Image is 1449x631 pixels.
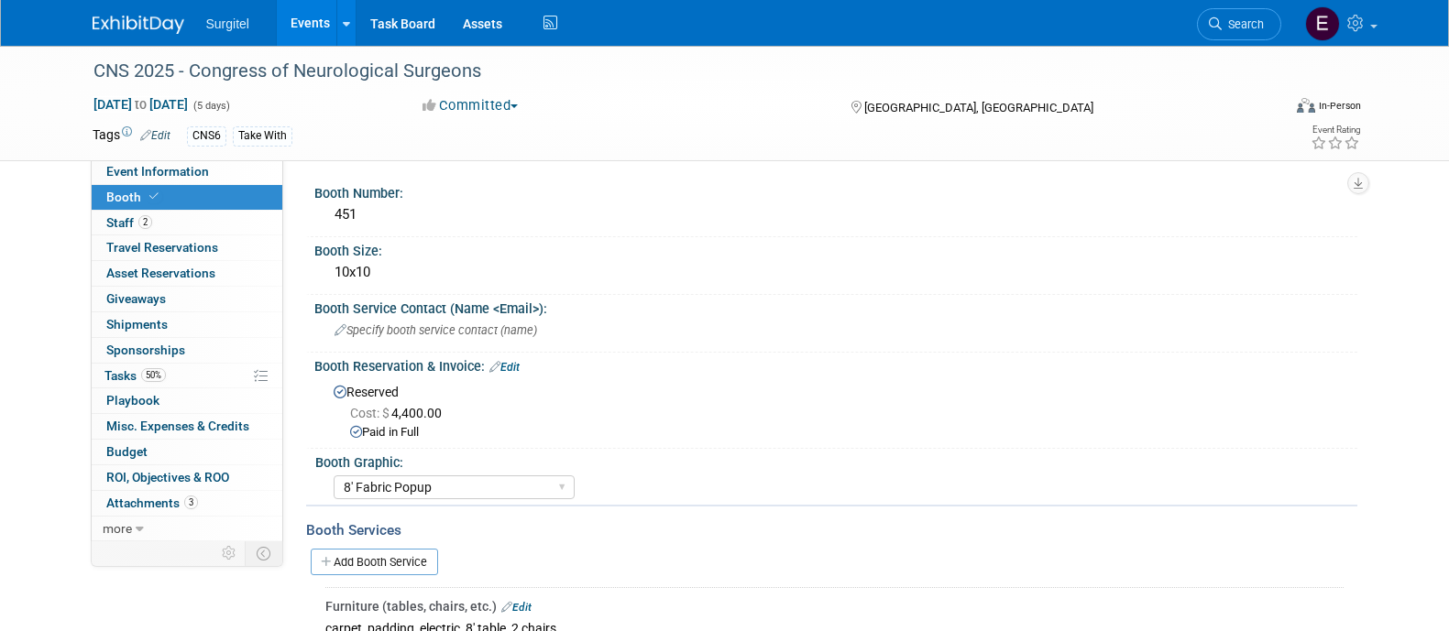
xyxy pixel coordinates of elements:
span: Asset Reservations [106,266,215,280]
a: Add Booth Service [311,549,438,575]
span: Budget [106,444,148,459]
span: 2 [138,215,152,229]
i: Booth reservation complete [149,191,159,201]
img: ExhibitDay [93,16,184,34]
div: Take With [233,126,292,146]
span: [DATE] [DATE] [93,96,189,113]
a: Budget [92,440,282,464]
span: ROI, Objectives & ROO [106,470,229,484]
a: Shipments [92,312,282,337]
div: Booth Services [306,520,1357,540]
a: Edit [489,361,520,374]
a: Sponsorships [92,338,282,363]
a: Staff2 [92,211,282,235]
span: more [103,521,132,536]
div: Booth Number: [314,180,1357,202]
a: Attachments3 [92,491,282,516]
a: Edit [140,129,170,142]
a: ROI, Objectives & ROO [92,465,282,490]
div: Paid in Full [350,424,1344,441]
button: Committed [416,96,525,115]
span: Cost: $ [350,406,391,420]
email: ) [533,323,537,337]
a: Asset Reservations [92,261,282,286]
span: Misc. Expenses & Credits [106,419,249,433]
div: Booth Graphic: [315,449,1349,472]
span: Event Information [106,164,209,179]
span: Attachments [106,495,198,510]
a: Event Information [92,159,282,184]
div: Booth Reservation & Invoice: [314,353,1357,376]
span: Surgitel [206,16,249,31]
div: Furniture (tables, chairs, etc.) [325,597,1344,615]
td: Tags [93,125,170,147]
a: Giveaways [92,287,282,311]
div: Booth Service Contact (Name <Email>): [314,295,1357,318]
span: Playbook [106,393,159,408]
a: Booth [92,185,282,210]
div: Event Format [1173,95,1362,123]
span: (5 days) [192,100,230,112]
a: Tasks50% [92,364,282,388]
a: Edit [501,601,532,614]
span: Travel Reservations [106,240,218,255]
span: Tasks [104,368,166,383]
div: 10x10 [328,258,1344,287]
span: [GEOGRAPHIC_DATA], [GEOGRAPHIC_DATA] [864,101,1093,114]
span: to [132,97,149,112]
span: 50% [141,368,166,382]
span: 4,400.00 [350,406,449,420]
img: Event Coordinator [1305,6,1340,41]
div: CNS6 [187,126,226,146]
span: Booth [106,190,162,204]
a: Playbook [92,388,282,413]
td: Personalize Event Tab Strip [214,541,246,565]
div: Event Rating [1311,125,1360,135]
span: Sponsorships [106,343,185,357]
a: more [92,517,282,541]
div: 451 [328,201,1344,229]
div: In-Person [1318,99,1361,113]
div: CNS 2025 - Congress of Neurological Surgeons [87,55,1254,88]
div: Booth Size: [314,237,1357,260]
img: Format-Inperson.png [1297,98,1315,113]
td: Toggle Event Tabs [245,541,282,565]
span: Giveaways [106,291,166,306]
span: Search [1222,17,1264,31]
a: Search [1197,8,1281,40]
span: 3 [184,495,198,509]
span: Shipments [106,317,168,332]
a: Misc. Expenses & Credits [92,414,282,439]
span: Staff [106,215,152,230]
span: Specify booth service contact (name [335,323,537,337]
div: Reserved [328,378,1344,441]
a: Travel Reservations [92,235,282,260]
